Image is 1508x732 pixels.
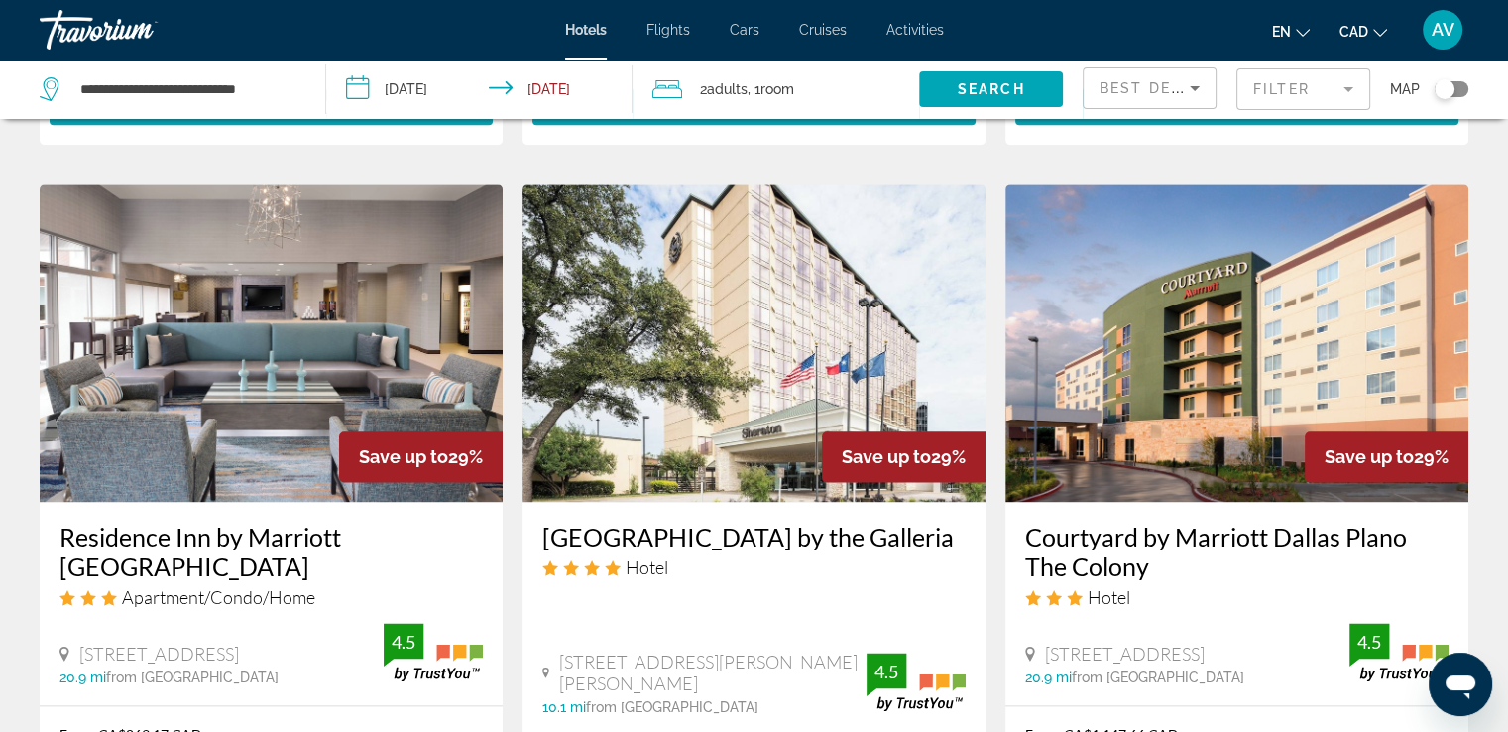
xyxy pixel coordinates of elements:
[106,670,279,685] span: from [GEOGRAPHIC_DATA]
[59,586,483,608] div: 3 star Apartment
[1025,586,1449,608] div: 3 star Hotel
[1045,643,1205,665] span: [STREET_ADDRESS]
[586,699,758,715] span: from [GEOGRAPHIC_DATA]
[822,431,986,482] div: 29%
[958,81,1025,97] span: Search
[542,556,966,578] div: 4 star Hotel
[79,643,239,665] span: [STREET_ADDRESS]
[1100,76,1200,100] mat-select: Sort by
[1272,17,1310,46] button: Change language
[1005,184,1468,502] img: Hotel image
[59,522,483,581] a: Residence Inn by Marriott [GEOGRAPHIC_DATA]
[384,630,423,654] div: 4.5
[1272,24,1291,40] span: en
[542,699,586,715] span: 10.1 mi
[842,446,931,467] span: Save up to
[700,75,748,103] span: 2
[1305,431,1468,482] div: 29%
[1349,630,1389,654] div: 4.5
[532,89,976,125] button: Select Room
[626,556,668,578] span: Hotel
[1088,586,1130,608] span: Hotel
[40,184,503,502] img: Hotel image
[1025,670,1072,685] span: 20.9 mi
[1390,75,1420,103] span: Map
[1429,653,1492,716] iframe: Button to launch messaging window
[384,623,483,681] img: trustyou-badge.svg
[1072,670,1244,685] span: from [GEOGRAPHIC_DATA]
[59,670,106,685] span: 20.9 mi
[633,60,919,119] button: Travelers: 2 adults, 0 children
[326,60,633,119] button: Check-in date: Sep 19, 2025 Check-out date: Sep 23, 2025
[1417,9,1468,51] button: User Menu
[1015,89,1458,125] button: Select Room
[122,586,315,608] span: Apartment/Condo/Home
[522,184,986,502] img: Hotel image
[867,660,906,683] div: 4.5
[1432,20,1454,40] span: AV
[707,81,748,97] span: Adults
[919,71,1063,107] button: Search
[339,431,503,482] div: 29%
[565,22,607,38] a: Hotels
[1339,24,1368,40] span: CAD
[646,22,690,38] a: Flights
[1420,80,1468,98] button: Toggle map
[1325,446,1414,467] span: Save up to
[1349,623,1449,681] img: trustyou-badge.svg
[50,89,493,125] button: Select Room
[730,22,759,38] a: Cars
[1025,522,1449,581] a: Courtyard by Marriott Dallas Plano The Colony
[748,75,794,103] span: , 1
[542,522,966,551] a: [GEOGRAPHIC_DATA] by the Galleria
[799,22,847,38] a: Cruises
[886,22,944,38] a: Activities
[867,653,966,711] img: trustyou-badge.svg
[359,446,448,467] span: Save up to
[1236,67,1370,111] button: Filter
[1100,80,1203,96] span: Best Deals
[40,4,238,56] a: Travorium
[559,651,867,694] span: [STREET_ADDRESS][PERSON_NAME][PERSON_NAME]
[1339,17,1387,46] button: Change currency
[760,81,794,97] span: Room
